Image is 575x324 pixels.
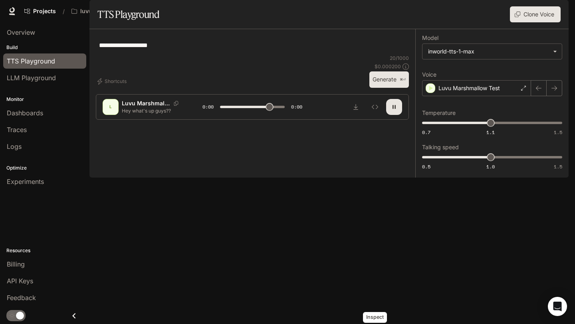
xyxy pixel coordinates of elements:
p: Temperature [422,110,456,116]
div: inworld-tts-1-max [422,44,562,59]
button: Download audio [348,99,364,115]
p: Model [422,35,438,41]
button: Generate⌘⏎ [369,71,409,88]
span: 1.0 [486,163,495,170]
p: $ 0.000200 [375,63,401,70]
p: Luvu Marshmallow Test [438,84,500,92]
div: L [104,101,117,113]
span: 1.5 [554,129,562,136]
div: Open Intercom Messenger [548,297,567,316]
p: Hey what's up guys?? [122,107,183,114]
div: / [59,7,68,16]
span: 0:00 [291,103,302,111]
a: Go to projects [21,3,59,19]
p: ⌘⏎ [400,77,406,82]
span: 0:00 [202,103,214,111]
span: 0.5 [422,163,430,170]
span: Projects [33,8,56,15]
button: Clone Voice [510,6,561,22]
span: 1.1 [486,129,495,136]
button: Open workspace menu [68,3,127,19]
button: Shortcuts [96,75,130,88]
p: Talking speed [422,144,459,150]
div: Inspect [363,312,387,323]
p: Voice [422,72,436,77]
span: 1.5 [554,163,562,170]
div: inworld-tts-1-max [428,47,549,55]
span: 0.7 [422,129,430,136]
p: 20 / 1000 [390,55,409,61]
p: Luvu Marshmallow Test [122,99,171,107]
h1: TTS Playground [97,6,159,22]
p: luvu_testing [80,8,114,15]
button: Inspect [367,99,383,115]
button: Copy Voice ID [171,101,182,106]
